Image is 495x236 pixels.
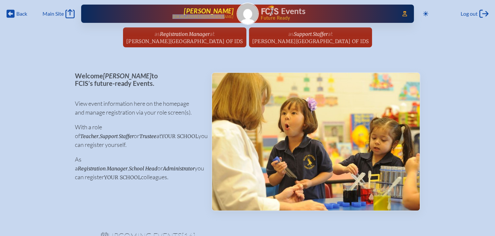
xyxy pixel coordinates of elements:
a: asRegistration Managerat[PERSON_NAME][GEOGRAPHIC_DATA] of IDS [124,27,246,47]
span: Future Ready [261,16,393,20]
p: As a , or you can register colleagues. [75,155,201,181]
span: Log out [461,10,478,17]
span: Administrator [163,165,195,172]
span: Trustee [139,133,156,139]
p: View event information here on the homepage and manage registration via your role screen(s). [75,99,201,117]
span: [PERSON_NAME][GEOGRAPHIC_DATA] of IDS [252,38,369,44]
span: [PERSON_NAME][GEOGRAPHIC_DATA] of IDS [126,38,243,44]
span: Registration Manager [78,165,128,172]
p: With a role of , or at you can register yourself. [75,123,201,149]
span: your school [104,174,141,181]
span: School Head [129,165,157,172]
span: as [154,30,160,37]
span: your school [161,133,198,139]
span: Support Staffer [294,31,328,37]
span: [PERSON_NAME] [103,72,151,80]
p: [EMAIL_ADDRESS][DOMAIN_NAME] [172,15,234,19]
span: as [288,30,294,37]
a: Gravatar [237,3,259,25]
span: Main Site [43,10,64,17]
span: at [210,30,215,37]
span: Support Staffer [100,133,134,139]
span: [PERSON_NAME] [184,7,234,15]
span: Teacher [80,133,98,139]
span: at [328,30,333,37]
a: [PERSON_NAME][EMAIL_ADDRESS][DOMAIN_NAME] [102,7,234,20]
img: Gravatar [237,3,258,24]
a: asSupport Stafferat[PERSON_NAME][GEOGRAPHIC_DATA] of IDS [250,27,372,47]
div: FCIS Events — Future ready [261,5,393,20]
a: Main Site [43,9,75,18]
p: Welcome to FCIS’s future-ready Events. [75,72,201,87]
img: Events [212,73,420,211]
span: Back [16,10,27,17]
span: Registration Manager [160,31,210,37]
